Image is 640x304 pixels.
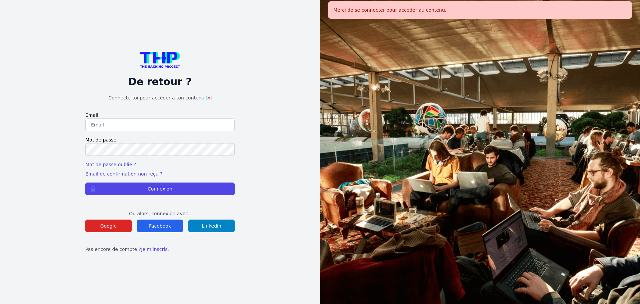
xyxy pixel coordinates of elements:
div: Merci de se connecter pour accéder au contenu. [328,1,632,19]
a: Je m'inscris. [141,247,169,252]
input: Email [85,118,235,131]
p: De retour ? [85,76,235,88]
button: Google [85,220,132,232]
p: Ou alors, connexion avec.. [85,210,235,217]
a: Email de confirmation non reçu ? [85,171,162,177]
img: logo [140,52,180,68]
p: Pas encore de compte ? [85,246,235,253]
h1: Connecte-toi pour accéder à ton contenu 💌 [85,94,235,101]
button: Linkedin [188,220,235,232]
label: Mot de passe [85,136,235,143]
a: Mot de passe oublié ? [85,162,136,167]
button: Facebook [137,220,183,232]
label: Email [85,112,235,118]
button: Connexion [85,183,235,195]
